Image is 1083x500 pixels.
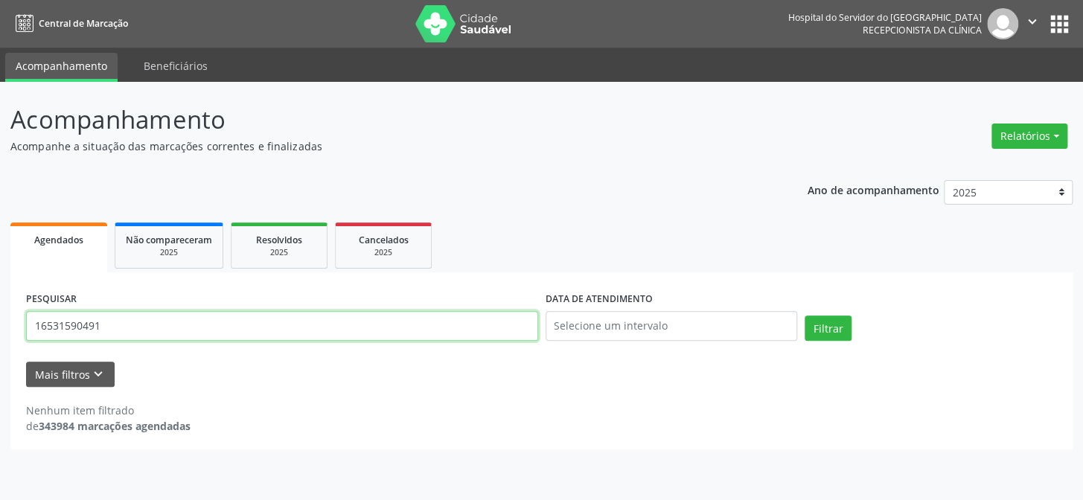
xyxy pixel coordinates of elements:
span: Resolvidos [256,234,302,246]
span: Central de Marcação [39,17,128,30]
div: de [26,418,191,434]
a: Acompanhamento [5,53,118,82]
button: Relatórios [991,124,1067,149]
div: Hospital do Servidor do [GEOGRAPHIC_DATA] [788,11,982,24]
span: Agendados [34,234,83,246]
label: PESQUISAR [26,288,77,311]
i: keyboard_arrow_down [90,366,106,382]
strong: 343984 marcações agendadas [39,419,191,433]
a: Beneficiários [133,53,218,79]
div: 2025 [126,247,212,258]
button: apps [1047,11,1073,37]
p: Acompanhe a situação das marcações correntes e finalizadas [10,138,754,154]
label: DATA DE ATENDIMENTO [546,288,653,311]
button: Filtrar [805,315,852,341]
i:  [1024,13,1041,30]
img: img [987,8,1018,39]
span: Recepcionista da clínica [863,24,982,36]
span: Não compareceram [126,234,212,246]
p: Ano de acompanhamento [807,180,939,199]
div: 2025 [346,247,421,258]
input: Selecione um intervalo [546,311,798,341]
div: 2025 [242,247,316,258]
span: Cancelados [359,234,409,246]
button:  [1018,8,1047,39]
input: Nome, código do beneficiário ou CPF [26,311,538,341]
div: Nenhum item filtrado [26,403,191,418]
a: Central de Marcação [10,11,128,36]
button: Mais filtroskeyboard_arrow_down [26,362,115,388]
p: Acompanhamento [10,101,754,138]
